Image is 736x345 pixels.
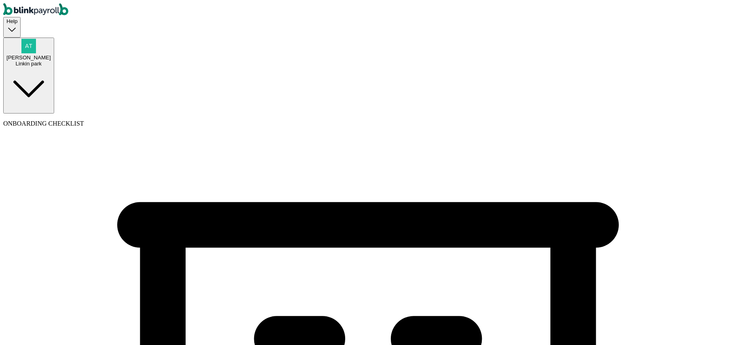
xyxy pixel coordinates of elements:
button: [PERSON_NAME]Linkin park [3,38,54,114]
button: Help [3,17,21,38]
span: Help [6,18,17,24]
nav: Global [3,3,733,17]
div: Linkin park [6,61,51,67]
span: [PERSON_NAME] [6,55,51,61]
p: ONBOARDING CHECKLIST [3,120,733,127]
iframe: Chat Widget [696,306,736,345]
